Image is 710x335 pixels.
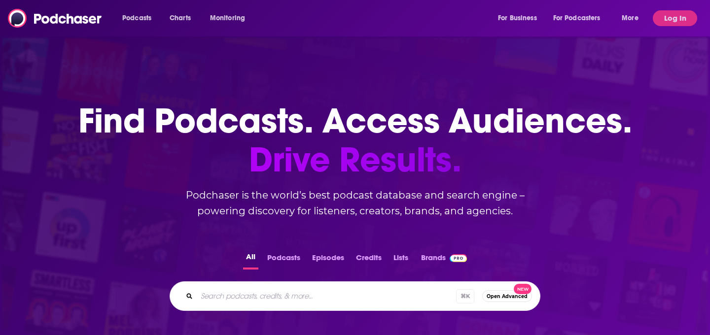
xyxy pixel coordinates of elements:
a: BrandsPodchaser Pro [421,250,467,269]
button: Lists [390,250,411,269]
span: Monitoring [210,11,245,25]
img: Podchaser - Follow, Share and Rate Podcasts [8,9,103,28]
button: All [243,250,258,269]
button: Podcasts [264,250,303,269]
span: Charts [170,11,191,25]
button: open menu [615,10,651,26]
button: Log In [653,10,697,26]
input: Search podcasts, credits, & more... [197,288,456,304]
span: ⌘ K [456,289,474,303]
button: open menu [115,10,164,26]
span: For Podcasters [553,11,601,25]
button: open menu [203,10,258,26]
img: Podchaser Pro [450,254,467,262]
button: Episodes [309,250,347,269]
a: Charts [163,10,197,26]
span: Podcasts [122,11,151,25]
span: Drive Results. [78,140,632,179]
span: For Business [498,11,537,25]
h1: Find Podcasts. Access Audiences. [78,101,632,179]
button: Open AdvancedNew [482,290,532,302]
button: Credits [353,250,385,269]
span: New [514,284,532,294]
button: open menu [547,10,615,26]
span: More [622,11,639,25]
span: Open Advanced [487,294,528,299]
button: open menu [491,10,549,26]
div: Search podcasts, credits, & more... [170,281,540,311]
h2: Podchaser is the world’s best podcast database and search engine – powering discovery for listene... [158,187,552,219]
